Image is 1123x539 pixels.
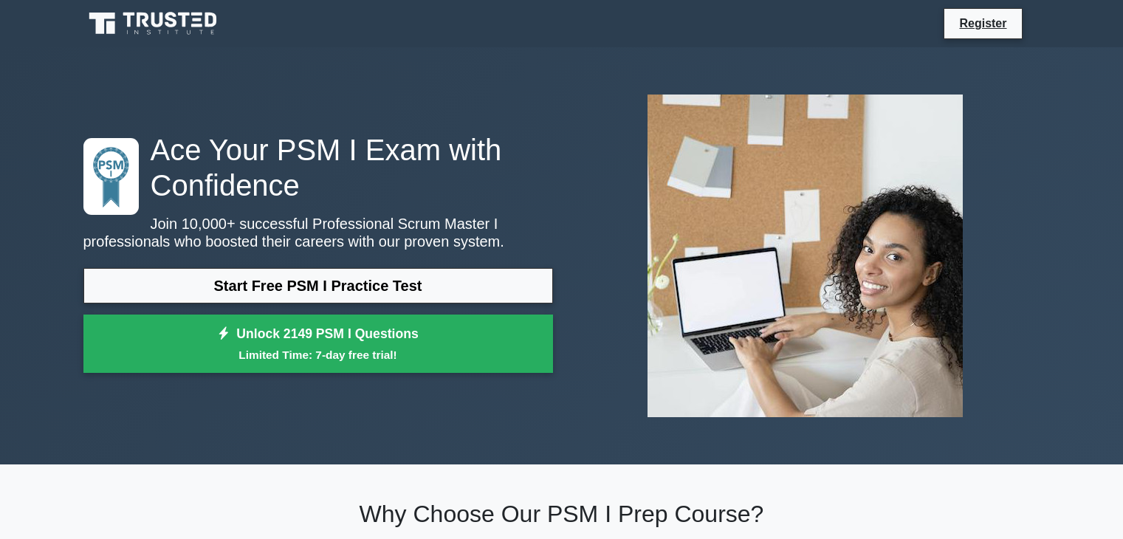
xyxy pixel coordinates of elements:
a: Register [950,14,1015,32]
small: Limited Time: 7-day free trial! [102,346,535,363]
p: Join 10,000+ successful Professional Scrum Master I professionals who boosted their careers with ... [83,215,553,250]
a: Unlock 2149 PSM I QuestionsLimited Time: 7-day free trial! [83,315,553,374]
h1: Ace Your PSM I Exam with Confidence [83,132,553,203]
h2: Why Choose Our PSM I Prep Course? [83,500,1040,528]
a: Start Free PSM I Practice Test [83,268,553,303]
